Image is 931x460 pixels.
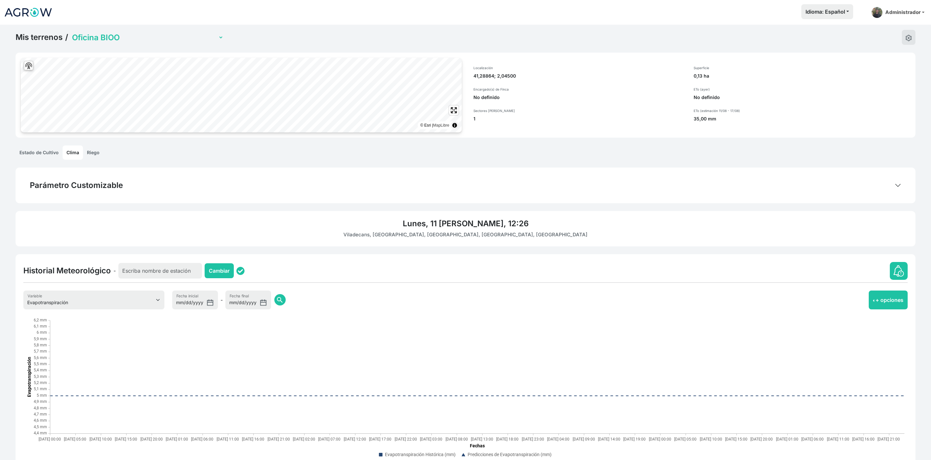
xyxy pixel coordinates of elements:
text: [DATE] 01:00 [776,437,798,441]
text: [DATE] 23:00 [522,437,544,441]
text: [DATE] 18:00 [496,437,519,441]
text: 5,3 mm [34,374,47,379]
text: 5,2 mm [34,380,47,385]
text: Fechas [470,443,485,448]
p: ETo (ayer) [694,87,910,92]
span: - [221,296,223,304]
span: / [65,32,68,42]
g: Predicciones de Evapotranspiración (mm) series is showing, press enter to hide the Predicciones d... [462,452,552,457]
text: 6 mm [37,330,47,335]
text: 4,5 mm [34,425,47,429]
button: Cambiar [205,263,234,278]
img: admin-picture [871,7,883,18]
text: 4,9 mm [34,399,47,404]
text: Evapotranspiración [27,357,32,397]
button: Parámetro Customizable [23,175,908,195]
a: Mis terrenos [16,32,63,42]
text: [DATE] 13:00 [471,437,493,441]
text: [DATE] 04:00 [547,437,569,441]
text: 4,7 mm [34,412,47,416]
a: Clima [63,145,83,160]
text: [DATE] 00:00 [649,437,671,441]
p: Encargado(s) de Finca [473,87,686,92]
div: © Esri | [420,122,449,129]
button: + opciones [869,291,908,309]
text: 5,4 mm [34,368,47,372]
span: - [113,267,116,275]
text: 5,5 mm [34,362,47,366]
text: [DATE] 20:00 [750,437,773,441]
p: 41,28864; 2,04500 [473,73,686,79]
a: Riego [83,145,103,160]
summary: Toggle attribution [451,121,459,129]
p: 0,13 ha [694,73,910,79]
img: edit [905,35,912,41]
a: Administrador [869,4,927,21]
h4: Lunes, 11 [PERSON_NAME], 12:26 [23,219,908,229]
span: search [276,296,284,304]
text: [DATE] 21:00 [877,437,900,441]
a: MapLibre [433,123,449,128]
text: [DATE] 20:00 [140,437,163,441]
text: [DATE] 12:00 [344,437,366,441]
text: [DATE] 22:00 [395,437,417,441]
button: Enter fullscreen [449,106,459,115]
text: [DATE] 14:00 [598,437,620,441]
h4: Historial Meteorológico [23,266,111,276]
text: [DATE] 15:00 [725,437,747,441]
text: [DATE] 17:00 [369,437,391,441]
text: [DATE] 21:00 [268,437,290,441]
p: Superficie [694,66,910,70]
text: [DATE] 06:00 [801,437,824,441]
p: Viladecans, [GEOGRAPHIC_DATA], [GEOGRAPHIC_DATA], [GEOGRAPHIC_DATA], [GEOGRAPHIC_DATA] [23,231,908,239]
input: Escriba nombre de estación [118,263,202,279]
text: [DATE] 02:00 [293,437,315,441]
p: Sectores [PERSON_NAME] [473,108,686,113]
text: [DATE] 05:00 [64,437,86,441]
text: [DATE] 07:00 [318,437,340,441]
text: 6,1 mm [34,324,47,329]
text: 6,2 mm [34,318,47,322]
p: No definido [473,94,686,101]
button: Idioma: Español [801,4,853,19]
text: Evapotranspiración Histórica (mm) [385,452,456,457]
text: [DATE] 09:00 [573,437,595,441]
g: Evapotranspiración Histórica (mm) series is showing, press enter to hide the Evapotranspiración H... [379,452,456,457]
text: [DATE] 08:00 [446,437,468,441]
text: 5 mm [37,393,47,398]
button: search [274,294,286,305]
text: Predicciones de Evapotranspiración (mm) [468,452,552,457]
text: [DATE] 16:00 [242,437,264,441]
text: [DATE] 00:00 [39,437,61,441]
text: [DATE] 10:00 [700,437,722,441]
p: 35,00 mm [694,116,910,122]
text: 5,8 mm [34,343,47,347]
text: [DATE] 06:00 [191,437,213,441]
img: Zoom to locations [25,62,33,70]
p: ETo (estimación 11/08 - 17/08) [694,108,910,113]
img: Logo [4,4,53,20]
p: No definido [694,94,910,101]
text: [DATE] 16:00 [852,437,875,441]
text: [DATE] 10:00 [90,437,112,441]
text: 4,8 mm [34,406,47,410]
text: [DATE] 15:00 [115,437,137,441]
text: [DATE] 19:00 [623,437,646,441]
h4: Parámetro Customizable [30,180,123,190]
select: Land Selector [71,32,223,43]
text: 5,6 mm [34,355,47,360]
p: 1 [473,116,686,122]
text: 4,4 mm [34,431,47,435]
text: [DATE] 11:00 [217,437,239,441]
a: Estado de Cultivo [16,145,63,160]
text: 5,1 mm [34,387,47,391]
text: [DATE] 05:00 [674,437,697,441]
text: [DATE] 03:00 [420,437,442,441]
text: [DATE] 01:00 [166,437,188,441]
div: Fit to Bounds [24,61,33,70]
p: Localización [473,66,686,70]
text: 5,9 mm [34,337,47,341]
text: 4,6 mm [34,418,47,423]
img: status [236,267,245,275]
text: 5,7 mm [34,349,47,354]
